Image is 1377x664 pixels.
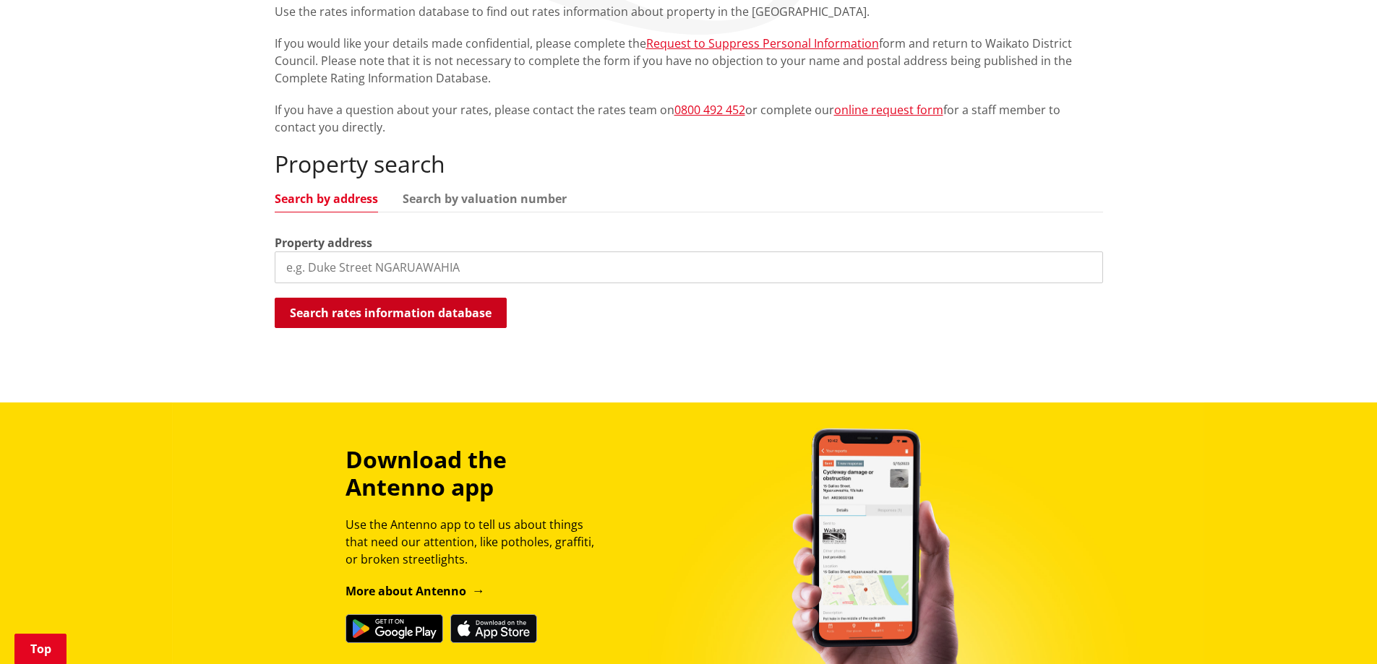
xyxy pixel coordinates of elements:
[346,446,607,501] h3: Download the Antenno app
[275,298,507,328] button: Search rates information database
[646,35,879,51] a: Request to Suppress Personal Information
[275,101,1103,136] p: If you have a question about your rates, please contact the rates team on or complete our for a s...
[674,102,745,118] a: 0800 492 452
[275,234,372,251] label: Property address
[275,193,378,204] a: Search by address
[403,193,567,204] a: Search by valuation number
[275,35,1103,87] p: If you would like your details made confidential, please complete the form and return to Waikato ...
[834,102,943,118] a: online request form
[346,583,485,599] a: More about Antenno
[275,3,1103,20] p: Use the rates information database to find out rates information about property in the [GEOGRAPHI...
[346,614,443,643] img: Get it on Google Play
[275,150,1103,178] h2: Property search
[346,516,607,568] p: Use the Antenno app to tell us about things that need our attention, like potholes, graffiti, or ...
[14,634,67,664] a: Top
[275,251,1103,283] input: e.g. Duke Street NGARUAWAHIA
[1310,603,1363,655] iframe: Messenger Launcher
[450,614,537,643] img: Download on the App Store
